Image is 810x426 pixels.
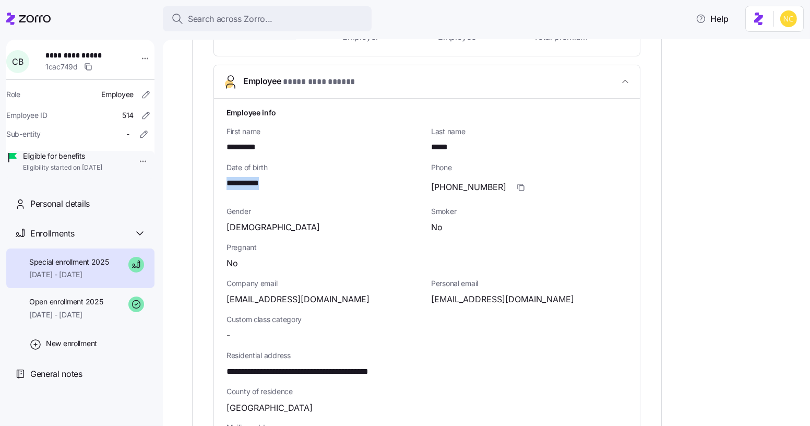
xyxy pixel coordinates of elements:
[122,110,134,121] span: 514
[227,278,423,289] span: Company email
[188,13,272,26] span: Search across Zorro...
[6,129,41,139] span: Sub-entity
[29,257,109,267] span: Special enrollment 2025
[431,206,627,217] span: Smoker
[696,13,729,25] span: Help
[46,338,97,349] span: New enrollment
[163,6,372,31] button: Search across Zorro...
[227,293,370,306] span: [EMAIL_ADDRESS][DOMAIN_NAME]
[6,89,20,100] span: Role
[6,110,47,121] span: Employee ID
[227,329,230,342] span: -
[227,401,313,415] span: [GEOGRAPHIC_DATA]
[23,163,102,172] span: Eligibility started on [DATE]
[227,242,627,253] span: Pregnant
[29,297,103,307] span: Open enrollment 2025
[45,62,78,72] span: 1cac749d
[101,89,134,100] span: Employee
[227,314,423,325] span: Custom class category
[431,278,627,289] span: Personal email
[431,293,574,306] span: [EMAIL_ADDRESS][DOMAIN_NAME]
[29,269,109,280] span: [DATE] - [DATE]
[227,350,627,361] span: Residential address
[30,227,74,240] span: Enrollments
[126,129,129,139] span: -
[227,257,238,270] span: No
[227,386,627,397] span: County of residence
[227,206,423,217] span: Gender
[243,75,360,89] span: Employee
[227,221,320,234] span: [DEMOGRAPHIC_DATA]
[12,57,23,66] span: C B
[780,10,797,27] img: e03b911e832a6112bf72643c5874f8d8
[227,107,627,118] h1: Employee info
[431,162,627,173] span: Phone
[431,221,443,234] span: No
[687,8,737,29] button: Help
[227,126,423,137] span: First name
[30,368,82,381] span: General notes
[227,162,423,173] span: Date of birth
[30,197,90,210] span: Personal details
[29,310,103,320] span: [DATE] - [DATE]
[431,181,506,194] span: [PHONE_NUMBER]
[431,126,627,137] span: Last name
[23,151,102,161] span: Eligible for benefits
